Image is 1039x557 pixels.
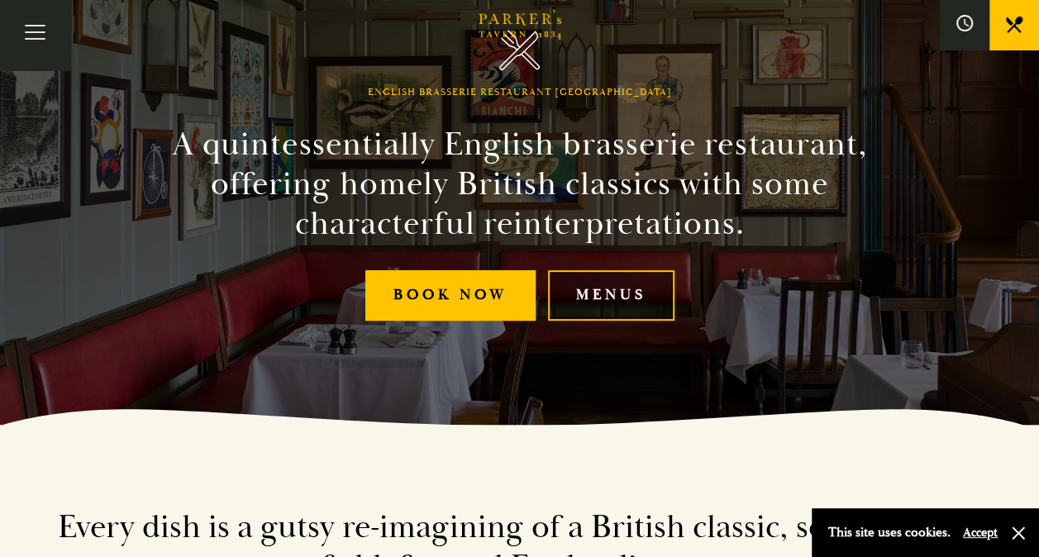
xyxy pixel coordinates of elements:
[365,270,536,321] a: Book Now
[828,521,951,545] p: This site uses cookies.
[1010,525,1027,541] button: Close and accept
[499,30,540,70] img: Parker's Tavern Brasserie Cambridge
[368,87,672,98] h1: English Brasserie Restaurant [GEOGRAPHIC_DATA]
[143,125,897,244] h2: A quintessentially English brasserie restaurant, offering homely British classics with some chara...
[548,270,674,321] a: Menus
[963,525,998,540] button: Accept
